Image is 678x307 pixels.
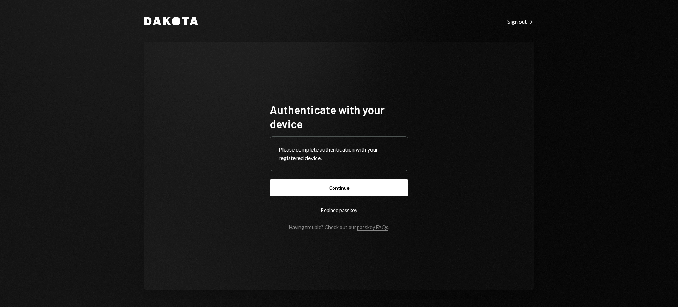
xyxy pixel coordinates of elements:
[357,224,388,231] a: passkey FAQs
[270,202,408,218] button: Replace passkey
[279,145,399,162] div: Please complete authentication with your registered device.
[270,102,408,131] h1: Authenticate with your device
[289,224,389,230] div: Having trouble? Check out our .
[507,18,534,25] div: Sign out
[507,17,534,25] a: Sign out
[270,179,408,196] button: Continue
